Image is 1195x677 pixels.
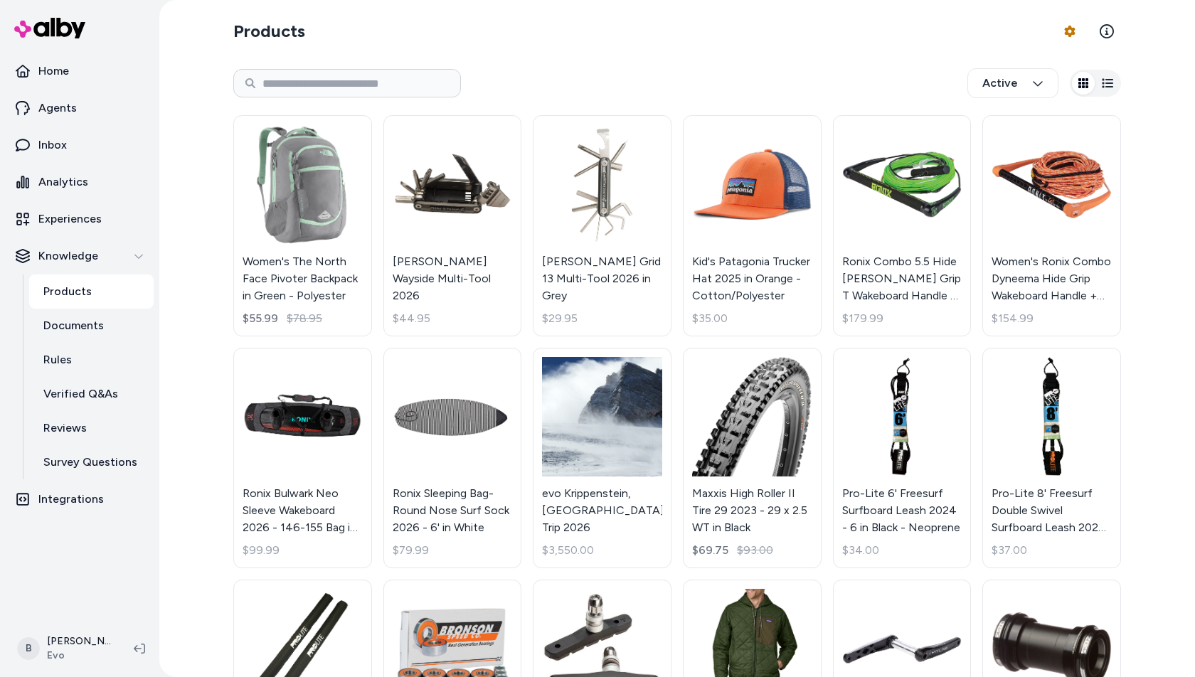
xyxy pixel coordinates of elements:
[14,18,85,38] img: alby Logo
[533,115,671,336] a: Blackburn Grid 13 Multi-Tool 2026 in Grey[PERSON_NAME] Grid 13 Multi-Tool 2026 in Grey$29.95
[6,54,154,88] a: Home
[47,634,111,649] p: [PERSON_NAME]
[6,202,154,236] a: Experiences
[6,165,154,199] a: Analytics
[43,454,137,471] p: Survey Questions
[43,283,92,300] p: Products
[383,348,522,569] a: Ronix Sleeping Bag- Round Nose Surf Sock 2026 - 6' in WhiteRonix Sleeping Bag- Round Nose Surf So...
[38,210,102,228] p: Experiences
[6,128,154,162] a: Inbox
[6,91,154,125] a: Agents
[6,482,154,516] a: Integrations
[38,137,67,154] p: Inbox
[29,377,154,411] a: Verified Q&As
[233,20,305,43] h2: Products
[383,115,522,336] a: Blackburn Wayside Multi-Tool 2026[PERSON_NAME] Wayside Multi-Tool 2026$44.95
[43,351,72,368] p: Rules
[38,174,88,191] p: Analytics
[43,317,104,334] p: Documents
[683,348,822,569] a: Maxxis High Roller II Tire 29 2023 - 29 x 2.5 WT in BlackMaxxis High Roller II Tire 29 2023 - 29 ...
[38,491,104,508] p: Integrations
[17,637,40,660] span: B
[29,445,154,479] a: Survey Questions
[6,239,154,273] button: Knowledge
[47,649,111,663] span: Evo
[38,247,98,265] p: Knowledge
[29,411,154,445] a: Reviews
[29,343,154,377] a: Rules
[9,626,122,671] button: B[PERSON_NAME]Evo
[967,68,1058,98] button: Active
[43,385,118,403] p: Verified Q&As
[43,420,87,437] p: Reviews
[38,63,69,80] p: Home
[533,348,671,569] a: evo Krippenstein, Austria Trip 2026evo Krippenstein, [GEOGRAPHIC_DATA] Trip 2026$3,550.00
[233,348,372,569] a: Ronix Bulwark Neo Sleeve Wakeboard 2026 - 146-155 Bag in OrangeRonix Bulwark Neo Sleeve Wakeboard...
[683,115,822,336] a: Kid's Patagonia Trucker Hat 2025 in Orange - Cotton/PolyesterKid's Patagonia Trucker Hat 2025 in ...
[982,115,1121,336] a: Women's Ronix Combo Dyneema Hide Grip Wakeboard Handle + 70 ft Mainline 2026 in WhiteWomen's Roni...
[233,115,372,336] a: Women's The North Face Pivoter Backpack in Green - PolyesterWomen's The North Face Pivoter Backpa...
[38,100,77,117] p: Agents
[833,348,972,569] a: Pro-Lite 6' Freesurf Surfboard Leash 2024 - 6 in Black - NeoprenePro-Lite 6' Freesurf Surfboard L...
[982,348,1121,569] a: Pro-Lite 8' Freesurf Double Swivel Surfboard Leash 2024 - 8 in Black - NeoprenePro-Lite 8' Freesu...
[833,115,972,336] a: Ronix Combo 5.5 Hide Stich Grip T Wakeboard Handle + 80 ft Mainline 2026 in GreenRonix Combo 5.5 ...
[29,274,154,309] a: Products
[29,309,154,343] a: Documents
